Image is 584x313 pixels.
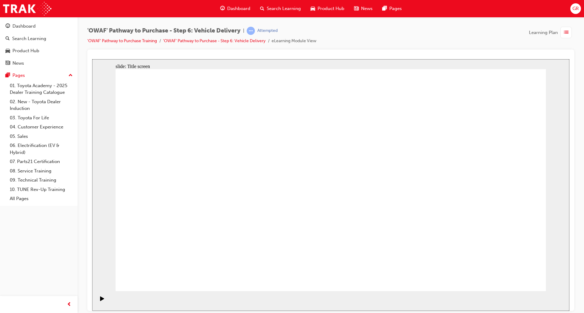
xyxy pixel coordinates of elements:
[12,72,25,79] div: Pages
[7,81,75,97] a: 01. Toyota Academy - 2025 Dealer Training Catalogue
[5,24,10,29] span: guage-icon
[7,185,75,194] a: 10. TUNE Rev-Up Training
[7,132,75,141] a: 05. Sales
[306,2,349,15] a: car-iconProduct Hub
[5,61,10,66] span: news-icon
[68,72,73,80] span: up-icon
[2,45,75,56] a: Product Hub
[260,5,264,12] span: search-icon
[5,36,10,42] span: search-icon
[7,194,75,203] a: All Pages
[7,122,75,132] a: 04. Customer Experience
[257,28,278,34] div: Attempted
[311,5,315,12] span: car-icon
[12,47,39,54] div: Product Hub
[7,157,75,166] a: 07. Parts21 Certification
[67,301,71,308] span: prev-icon
[2,19,75,70] button: DashboardSearch LearningProduct HubNews
[570,3,581,14] button: GR
[227,5,250,12] span: Dashboard
[2,33,75,44] a: Search Learning
[12,60,24,67] div: News
[255,2,306,15] a: search-iconSearch Learning
[7,141,75,157] a: 06. Electrification (EV & Hybrid)
[3,232,13,252] div: playback controls
[564,29,568,36] span: list-icon
[7,113,75,123] a: 03. Toyota For Life
[354,5,359,12] span: news-icon
[12,35,46,42] div: Search Learning
[389,5,402,12] span: Pages
[529,27,574,38] button: Learning Plan
[215,2,255,15] a: guage-iconDashboard
[272,38,316,45] li: eLearning Module View
[5,73,10,78] span: pages-icon
[7,97,75,113] a: 02. New - Toyota Dealer Induction
[377,2,407,15] a: pages-iconPages
[2,58,75,69] a: News
[2,70,75,81] button: Pages
[349,2,377,15] a: news-iconNews
[243,27,244,34] span: |
[163,38,266,43] a: 'OWAF' Pathway to Purchase - Step 6: Vehicle Delivery
[2,21,75,32] a: Dashboard
[382,5,387,12] span: pages-icon
[529,29,558,36] span: Learning Plan
[3,2,51,15] img: Trak
[318,5,344,12] span: Product Hub
[3,237,13,247] button: Play (Ctrl+Alt+P)
[87,38,157,43] a: 'OWAF' Pathway to Purchase Training
[267,5,301,12] span: Search Learning
[572,5,579,12] span: GR
[361,5,373,12] span: News
[5,48,10,54] span: car-icon
[87,27,241,34] span: 'OWAF' Pathway to Purchase - Step 6: Vehicle Delivery
[12,23,36,30] div: Dashboard
[7,175,75,185] a: 09. Technical Training
[247,27,255,35] span: learningRecordVerb_ATTEMPT-icon
[220,5,225,12] span: guage-icon
[7,166,75,176] a: 08. Service Training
